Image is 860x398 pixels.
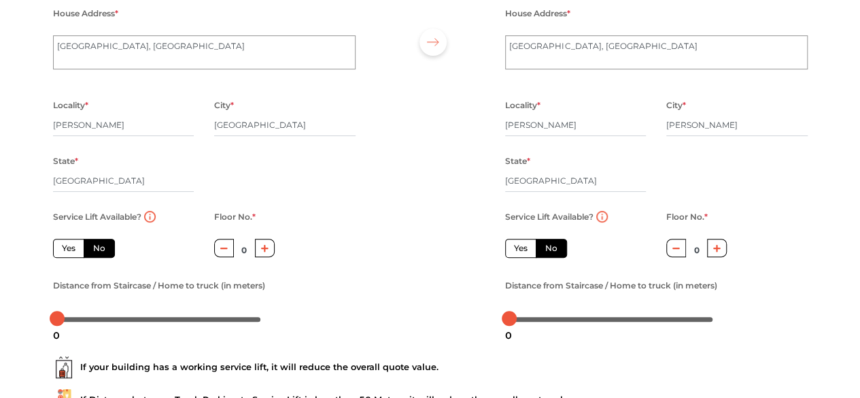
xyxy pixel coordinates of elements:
[666,208,708,226] label: Floor No.
[666,97,686,114] label: City
[505,35,808,69] textarea: [GEOGRAPHIC_DATA], [GEOGRAPHIC_DATA]
[53,152,78,170] label: State
[48,324,65,347] div: 0
[500,324,517,347] div: 0
[84,239,115,258] label: No
[53,356,75,378] img: ...
[214,97,234,114] label: City
[53,97,88,114] label: Locality
[53,35,356,69] textarea: [GEOGRAPHIC_DATA], [GEOGRAPHIC_DATA]
[53,5,118,22] label: House Address
[536,239,567,258] label: No
[53,239,84,258] label: Yes
[53,356,808,378] div: If your building has a working service lift, it will reduce the overall quote value.
[214,208,256,226] label: Floor No.
[505,97,540,114] label: Locality
[505,152,530,170] label: State
[505,239,536,258] label: Yes
[505,208,594,226] label: Service Lift Available?
[505,5,570,22] label: House Address
[53,277,265,295] label: Distance from Staircase / Home to truck (in meters)
[53,208,141,226] label: Service Lift Available?
[505,277,717,295] label: Distance from Staircase / Home to truck (in meters)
